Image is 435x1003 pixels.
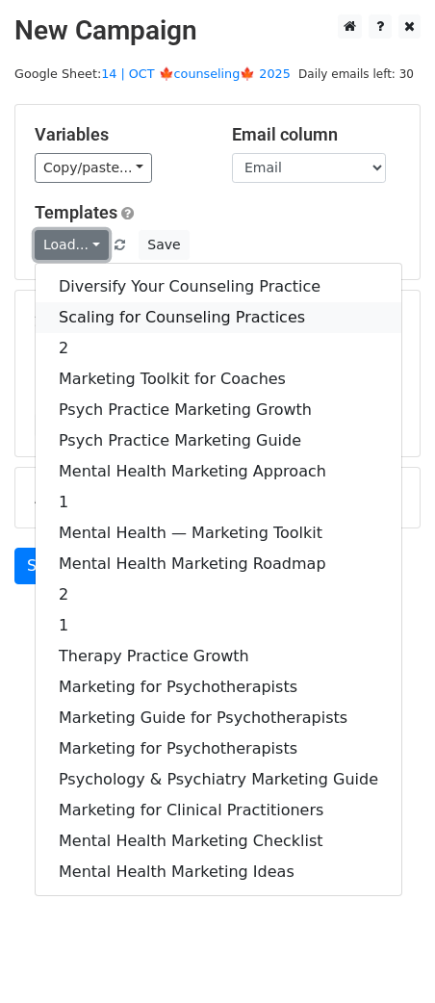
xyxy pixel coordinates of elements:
h5: Variables [35,124,203,145]
a: 2 [36,579,401,610]
a: Therapy Practice Growth [36,641,401,672]
h2: New Campaign [14,14,421,47]
small: Google Sheet: [14,66,291,81]
a: Marketing for Psychotherapists [36,733,401,764]
a: 2 [36,333,401,364]
a: Psych Practice Marketing Guide [36,425,401,456]
a: Mental Health Marketing Ideas [36,857,401,887]
a: Mental Health — Marketing Toolkit [36,518,401,549]
a: Diversify Your Counseling Practice [36,271,401,302]
a: Scaling for Counseling Practices [36,302,401,333]
a: 14 | OCT 🍁counseling🍁 2025 [101,66,291,81]
a: Mental Health Marketing Checklist [36,826,401,857]
a: Templates [35,202,117,222]
a: Marketing for Psychotherapists [36,672,401,703]
a: 1 [36,610,401,641]
a: Marketing for Clinical Practitioners [36,795,401,826]
a: Send [14,548,78,584]
a: Marketing Toolkit for Coaches [36,364,401,395]
a: Psychology & Psychiatry Marketing Guide [36,764,401,795]
a: Marketing Guide for Psychotherapists [36,703,401,733]
h5: Email column [232,124,400,145]
button: Save [139,230,189,260]
a: Mental Health Marketing Roadmap [36,549,401,579]
iframe: Chat Widget [339,911,435,1003]
a: Load... [35,230,109,260]
a: 1 [36,487,401,518]
a: Copy/paste... [35,153,152,183]
a: Mental Health Marketing Approach [36,456,401,487]
span: Daily emails left: 30 [292,64,421,85]
a: Daily emails left: 30 [292,66,421,81]
a: Psych Practice Marketing Growth [36,395,401,425]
